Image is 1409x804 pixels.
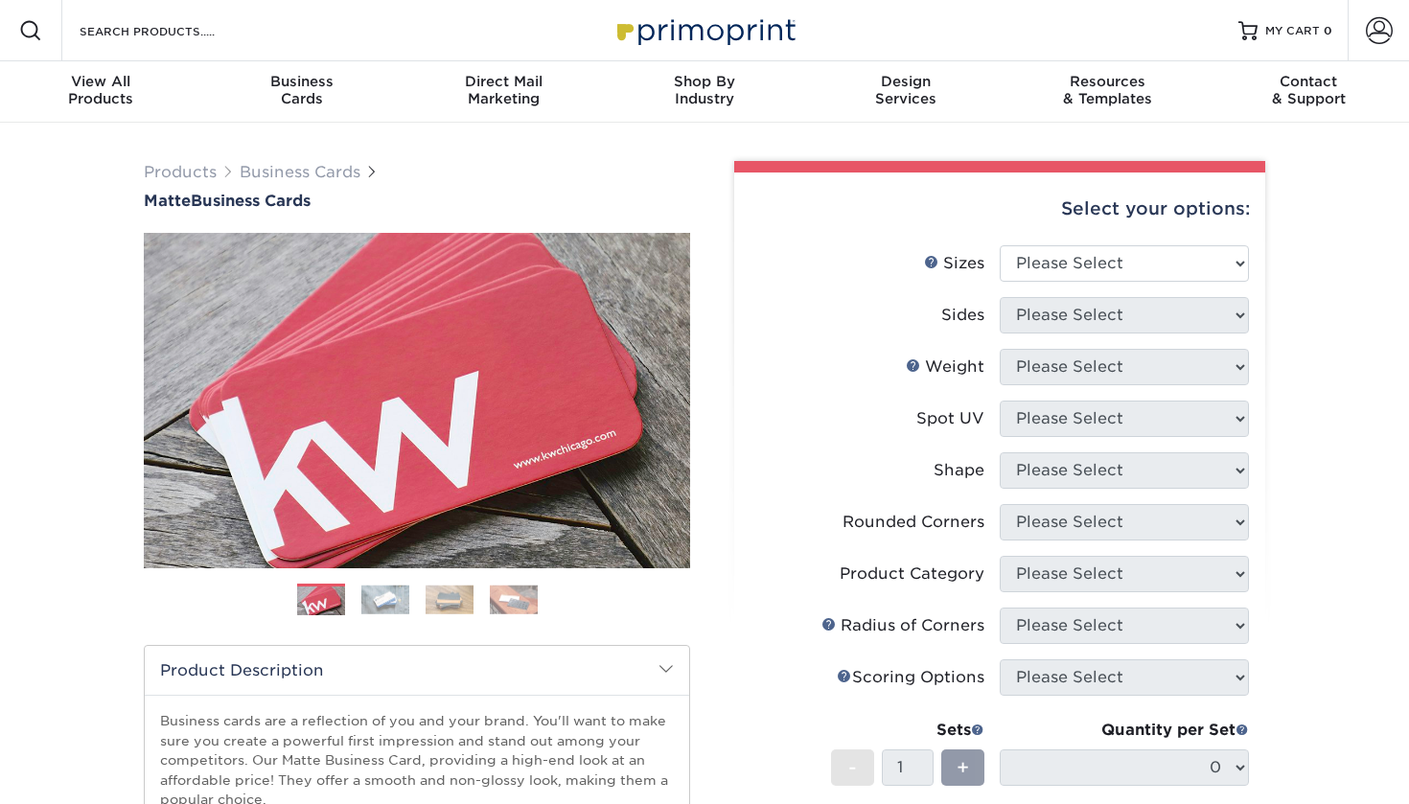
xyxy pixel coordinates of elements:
div: Sizes [924,252,984,275]
div: Scoring Options [837,666,984,689]
a: Direct MailMarketing [403,61,604,123]
a: Contact& Support [1208,61,1409,123]
img: Primoprint [609,10,800,51]
div: Services [805,73,1006,107]
a: MatteBusiness Cards [144,192,690,210]
span: Business [201,73,403,90]
div: Shape [934,459,984,482]
input: SEARCH PRODUCTS..... [78,19,265,42]
span: Contact [1208,73,1409,90]
span: Resources [1006,73,1208,90]
div: Select your options: [750,172,1250,245]
span: Shop By [604,73,805,90]
a: BusinessCards [201,61,403,123]
div: Rounded Corners [843,511,984,534]
a: Business Cards [240,163,360,181]
img: Business Cards 01 [297,577,345,625]
span: - [848,753,857,782]
span: MY CART [1265,23,1320,39]
div: Sets [831,719,984,742]
a: Resources& Templates [1006,61,1208,123]
h1: Business Cards [144,192,690,210]
span: Direct Mail [403,73,604,90]
div: Cards [201,73,403,107]
a: Products [144,163,217,181]
a: DesignServices [805,61,1006,123]
div: Marketing [403,73,604,107]
span: Design [805,73,1006,90]
div: Radius of Corners [821,614,984,637]
div: Spot UV [916,407,984,430]
span: + [957,753,969,782]
div: Product Category [840,563,984,586]
img: Matte 01 [144,127,690,674]
img: Business Cards 02 [361,585,409,614]
span: 0 [1324,24,1332,37]
span: Matte [144,192,191,210]
img: Business Cards 04 [490,585,538,614]
div: Quantity per Set [1000,719,1249,742]
a: Shop ByIndustry [604,61,805,123]
div: Weight [906,356,984,379]
div: Industry [604,73,805,107]
h2: Product Description [145,646,689,695]
div: & Support [1208,73,1409,107]
div: Sides [941,304,984,327]
div: & Templates [1006,73,1208,107]
img: Business Cards 03 [426,585,474,614]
